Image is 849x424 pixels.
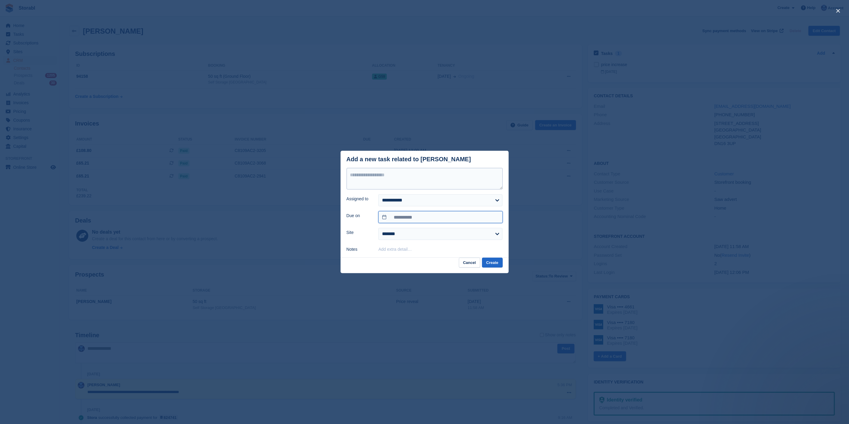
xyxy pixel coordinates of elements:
[347,229,371,236] label: Site
[347,246,371,253] label: Notes
[347,213,371,219] label: Due on
[459,258,480,268] button: Cancel
[347,196,371,202] label: Assigned to
[833,6,843,16] button: close
[347,156,471,163] div: Add a new task related to [PERSON_NAME]
[378,247,412,252] button: Add extra detail…
[482,258,502,268] button: Create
